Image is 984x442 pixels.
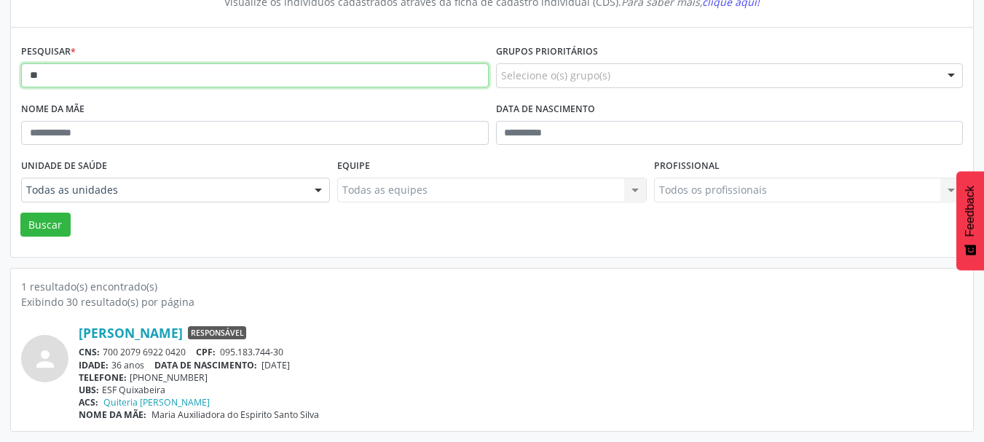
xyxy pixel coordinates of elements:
div: Exibindo 30 resultado(s) por página [21,294,963,309]
label: Grupos prioritários [496,41,598,63]
span: DATA DE NASCIMENTO: [154,359,257,371]
label: Equipe [337,155,370,178]
div: ESF Quixabeira [79,384,963,396]
button: Buscar [20,213,71,237]
span: Responsável [188,326,246,339]
span: UBS: [79,384,99,396]
span: CPF: [196,346,216,358]
span: Selecione o(s) grupo(s) [501,68,610,83]
div: 700 2079 6922 0420 [79,346,963,358]
i: person [32,346,58,372]
label: Data de nascimento [496,98,595,121]
label: Unidade de saúde [21,155,107,178]
div: 36 anos [79,359,963,371]
span: 095.183.744-30 [220,346,283,358]
div: [PHONE_NUMBER] [79,371,963,384]
span: NOME DA MÃE: [79,409,146,421]
span: CNS: [79,346,100,358]
span: Feedback [964,186,977,237]
span: IDADE: [79,359,109,371]
a: Quiteria [PERSON_NAME] [103,396,210,409]
span: Todas as unidades [26,183,300,197]
a: [PERSON_NAME] [79,325,183,341]
span: TELEFONE: [79,371,127,384]
label: Profissional [654,155,720,178]
span: ACS: [79,396,98,409]
label: Nome da mãe [21,98,84,121]
span: [DATE] [261,359,290,371]
button: Feedback - Mostrar pesquisa [956,171,984,270]
span: Maria Auxiliadora do Espirito Santo Silva [151,409,319,421]
div: 1 resultado(s) encontrado(s) [21,279,963,294]
label: Pesquisar [21,41,76,63]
